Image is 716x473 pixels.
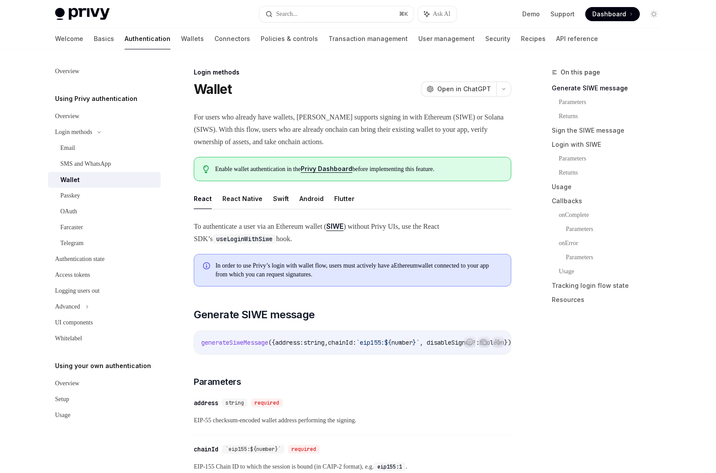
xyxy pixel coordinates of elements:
[48,156,161,172] a: SMS and WhatsApp
[194,308,314,322] span: Generate SIWE message
[48,235,161,251] a: Telegram
[559,109,668,123] a: Returns
[437,85,491,93] span: Open in ChatGPT
[492,336,504,348] button: Ask AI
[433,10,450,19] span: Ask AI
[60,143,75,153] div: Email
[273,188,289,209] button: Swift
[60,175,80,185] div: Wallet
[559,166,668,180] a: Returns
[55,93,137,104] h5: Using Privy authentication
[592,10,626,19] span: Dashboard
[48,172,161,188] a: Wallet
[566,222,668,236] a: Parameters
[416,339,420,346] span: `
[275,339,303,346] span: address:
[194,399,218,407] div: address
[552,138,668,152] a: Login with SIWE
[215,261,502,279] span: In order to use Privy’s login with wallet flow, users must actively have a Ethereum wallet connec...
[48,108,161,124] a: Overview
[552,194,668,208] a: Callbacks
[647,7,661,21] button: Toggle dark mode
[552,180,668,194] a: Usage
[225,399,244,406] span: string
[504,339,511,346] span: })
[48,188,161,204] a: Passkey
[334,188,354,209] button: Flutter
[559,152,668,166] a: Parameters
[326,222,343,231] a: SIWE
[225,446,281,453] span: `eip155:${number}`
[418,6,457,22] button: Ask AI
[60,238,84,249] div: Telegram
[48,391,161,407] a: Setup
[328,28,408,49] a: Transaction management
[55,333,82,344] div: Whitelabel
[585,7,640,21] a: Dashboard
[222,188,262,209] button: React Native
[485,28,510,49] a: Security
[299,188,324,209] button: Android
[60,159,111,169] div: SMS and WhatsApp
[125,28,170,49] a: Authentication
[48,267,161,283] a: Access tokens
[48,140,161,156] a: Email
[194,376,241,388] span: Parameters
[55,317,93,328] div: UI components
[201,339,268,346] span: generateSiweMessage
[181,28,204,49] a: Wallets
[268,339,275,346] span: ({
[552,293,668,307] a: Resources
[55,254,104,264] div: Authentication state
[48,331,161,346] a: Whitelabel
[215,164,502,174] span: Enable wallet authentication in the before implementing this feature.
[48,251,161,267] a: Authentication state
[420,339,476,346] span: , disableSignup?
[203,262,212,271] svg: Info
[194,415,511,426] span: EIP-55 checksum-encoded wallet address performing the signing.
[48,283,161,299] a: Logging users out
[464,336,476,348] button: Report incorrect code
[251,399,283,407] div: required
[384,339,391,346] span: ${
[550,10,575,19] a: Support
[413,339,416,346] span: }
[356,339,384,346] span: `eip155:
[48,63,161,79] a: Overview
[521,28,546,49] a: Recipes
[556,28,598,49] a: API reference
[55,8,110,20] img: light logo
[552,81,668,95] a: Generate SIWE message
[522,10,540,19] a: Demo
[259,6,413,22] button: Search...⌘K
[552,123,668,138] a: Sign the SIWE message
[214,28,250,49] a: Connectors
[559,95,668,109] a: Parameters
[55,270,90,280] div: Access tokens
[391,339,413,346] span: number
[561,67,600,78] span: On this page
[60,222,83,233] div: Farcaster
[60,190,80,201] div: Passkey
[213,234,276,244] code: useLoginWithSiwe
[303,339,325,346] span: string
[48,220,161,235] a: Farcaster
[328,339,356,346] span: chainId:
[399,11,408,18] span: ⌘ K
[301,165,352,173] a: Privy Dashboard
[55,286,100,296] div: Logging users out
[421,82,496,97] button: Open in ChatGPT
[94,28,114,49] a: Basics
[55,66,79,77] div: Overview
[194,81,232,97] h1: Wallet
[55,410,70,421] div: Usage
[276,9,298,19] div: Search...
[48,204,161,220] a: OAuth
[194,220,511,245] span: To authenticate a user via an Ethereum wallet ( ) without Privy UIs, use the React SDK’s hook.
[194,462,511,472] span: EIP-155 Chain ID to which the session is bound (in CAIP-2 format), e.g. .
[194,188,212,209] button: React
[60,206,77,217] div: OAuth
[552,279,668,293] a: Tracking login flow state
[55,394,69,405] div: Setup
[48,315,161,331] a: UI components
